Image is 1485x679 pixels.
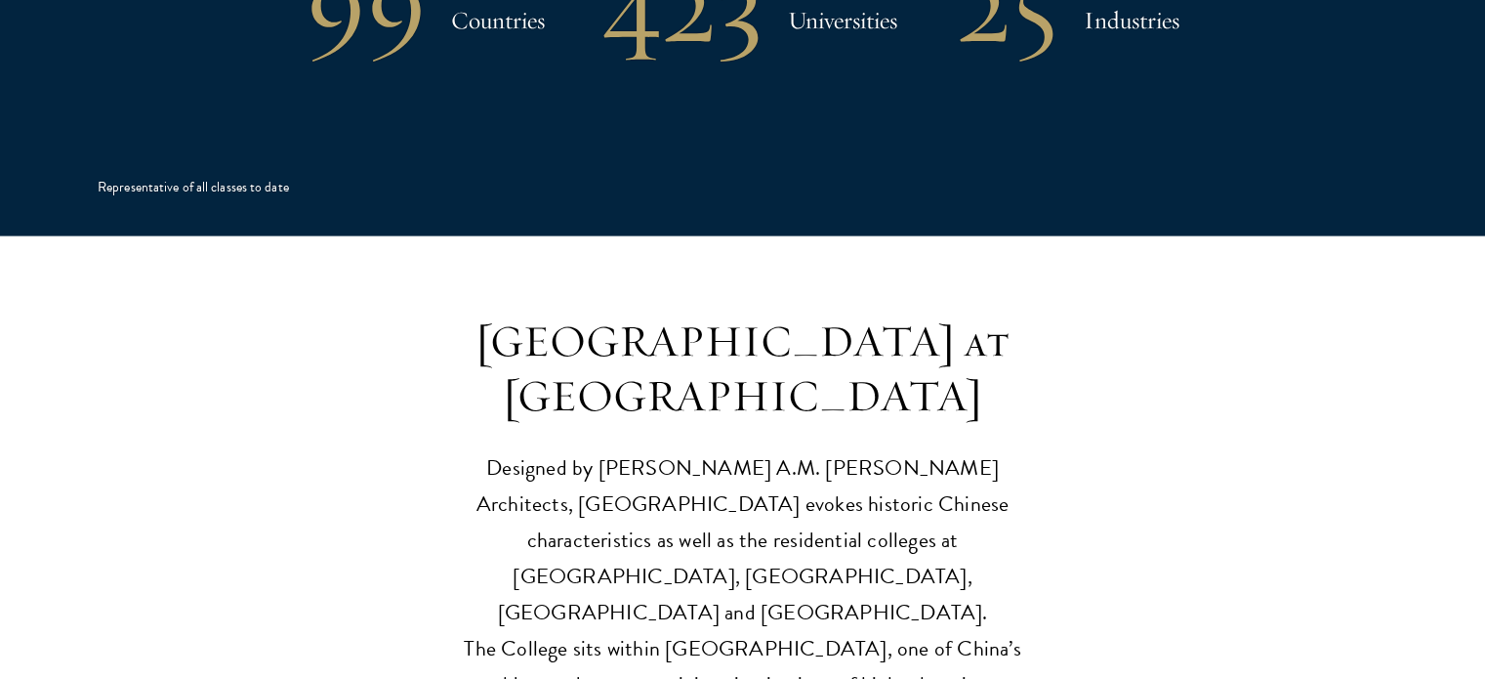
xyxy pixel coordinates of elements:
h3: Countries [451,1,545,40]
h3: Universities [788,1,897,40]
h3: [GEOGRAPHIC_DATA] at [GEOGRAPHIC_DATA] [440,315,1046,424]
h3: Industries [1084,1,1179,40]
div: Representative of all classes to date [98,178,289,197]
